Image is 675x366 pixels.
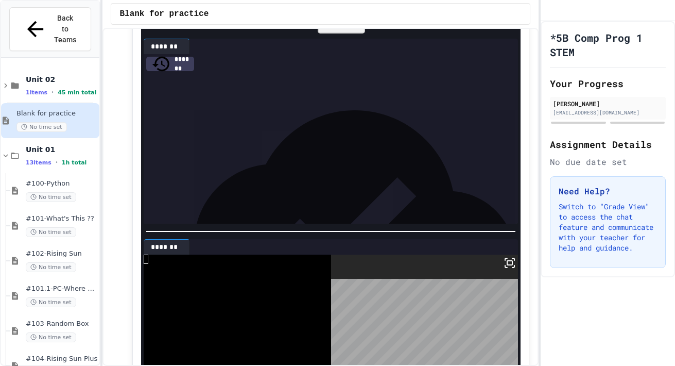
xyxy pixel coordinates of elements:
span: No time set [26,332,76,342]
span: No time set [26,227,76,237]
span: 13 items [26,159,51,166]
h1: *5B Comp Prog 1 STEM [550,30,666,59]
button: Back to Teams [9,7,91,51]
span: No time set [26,192,76,202]
span: No time set [26,262,76,272]
span: #103-Random Box [26,320,97,328]
span: 1h total [62,159,87,166]
span: 1 items [26,89,47,96]
span: Blank for practice [16,109,97,118]
span: No time set [26,297,76,307]
span: #100-Python [26,179,97,188]
span: • [56,158,58,167]
span: #101-What's This ?? [26,214,97,223]
span: #101.1-PC-Where am I? [26,285,97,293]
span: No time set [16,122,67,132]
span: Back to Teams [54,13,78,45]
span: Blank for practice [119,8,209,20]
p: Switch to "Grade View" to access the chat feature and communicate with your teacher for help and ... [559,202,657,253]
h2: Assignment Details [550,137,666,152]
span: 45 min total [58,89,96,96]
div: No due date set [550,156,666,168]
h2: Your Progress [550,76,666,91]
span: Unit 02 [26,75,97,84]
span: Unit 01 [26,145,97,154]
div: [PERSON_NAME] [553,99,663,108]
span: • [51,88,54,96]
h3: Need Help? [559,185,657,197]
span: #102-Rising Sun [26,249,97,258]
div: [EMAIL_ADDRESS][DOMAIN_NAME] [553,109,663,117]
span: #104-Rising Sun Plus [26,355,97,363]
